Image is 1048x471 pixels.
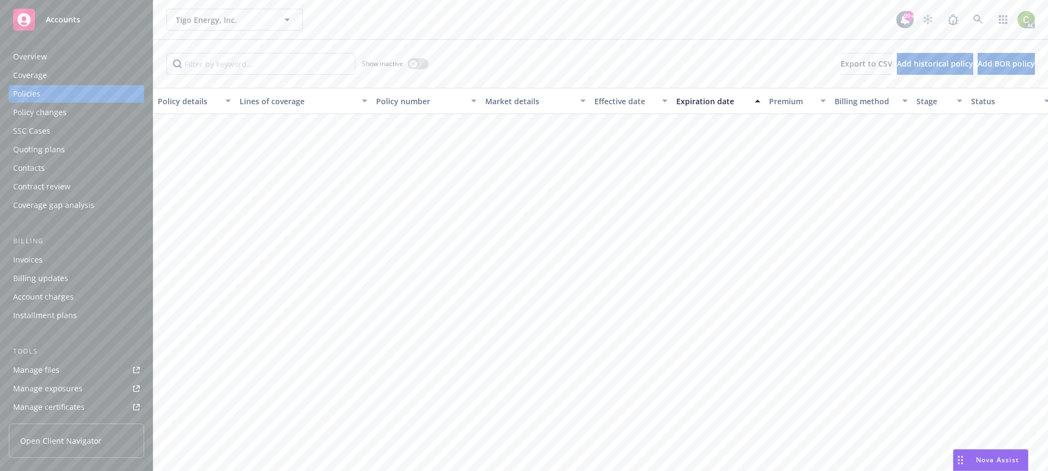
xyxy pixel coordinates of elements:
[9,288,144,306] a: Account charges
[376,96,465,107] div: Policy number
[9,67,144,84] a: Coverage
[13,141,65,158] div: Quoting plans
[590,88,672,114] button: Effective date
[13,307,77,324] div: Installment plans
[176,14,270,26] span: Tigo Energy, Inc.
[971,96,1038,107] div: Status
[9,346,144,357] div: Tools
[13,178,70,195] div: Contract review
[13,104,67,121] div: Policy changes
[978,53,1035,75] button: Add BOR policy
[13,67,47,84] div: Coverage
[481,88,590,114] button: Market details
[166,9,303,31] button: Tigo Energy, Inc.
[13,398,85,416] div: Manage certificates
[13,196,94,214] div: Coverage gap analysis
[13,85,40,103] div: Policies
[9,48,144,65] a: Overview
[672,88,765,114] button: Expiration date
[942,9,964,31] a: Report a Bug
[676,96,748,107] div: Expiration date
[594,96,656,107] div: Effective date
[166,53,355,75] input: Filter by keyword...
[765,88,830,114] button: Premium
[9,122,144,140] a: SSC Cases
[13,380,82,397] div: Manage exposures
[992,9,1014,31] a: Switch app
[954,450,967,470] div: Drag to move
[9,270,144,287] a: Billing updates
[916,96,950,107] div: Stage
[897,53,973,75] button: Add historical policy
[835,96,896,107] div: Billing method
[967,9,989,31] a: Search
[841,53,892,75] button: Export to CSV
[13,122,50,140] div: SSC Cases
[9,104,144,121] a: Policy changes
[13,251,43,269] div: Invoices
[953,449,1028,471] button: Nova Assist
[13,270,68,287] div: Billing updates
[13,159,45,177] div: Contacts
[9,398,144,416] a: Manage certificates
[158,96,219,107] div: Policy details
[978,58,1035,69] span: Add BOR policy
[46,15,80,24] span: Accounts
[9,380,144,397] a: Manage exposures
[9,307,144,324] a: Installment plans
[13,288,74,306] div: Account charges
[917,9,939,31] a: Stop snowing
[153,88,235,114] button: Policy details
[9,251,144,269] a: Invoices
[13,361,59,379] div: Manage files
[841,58,892,69] span: Export to CSV
[830,88,912,114] button: Billing method
[372,88,481,114] button: Policy number
[485,96,574,107] div: Market details
[362,59,403,68] span: Show inactive
[904,11,914,21] div: 99+
[9,361,144,379] a: Manage files
[240,96,355,107] div: Lines of coverage
[912,88,967,114] button: Stage
[235,88,372,114] button: Lines of coverage
[9,4,144,35] a: Accounts
[9,196,144,214] a: Coverage gap analysis
[9,159,144,177] a: Contacts
[9,178,144,195] a: Contract review
[1017,11,1035,28] img: photo
[897,58,973,69] span: Add historical policy
[9,141,144,158] a: Quoting plans
[13,48,47,65] div: Overview
[976,455,1019,464] span: Nova Assist
[9,85,144,103] a: Policies
[9,236,144,247] div: Billing
[20,435,102,446] span: Open Client Navigator
[769,96,814,107] div: Premium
